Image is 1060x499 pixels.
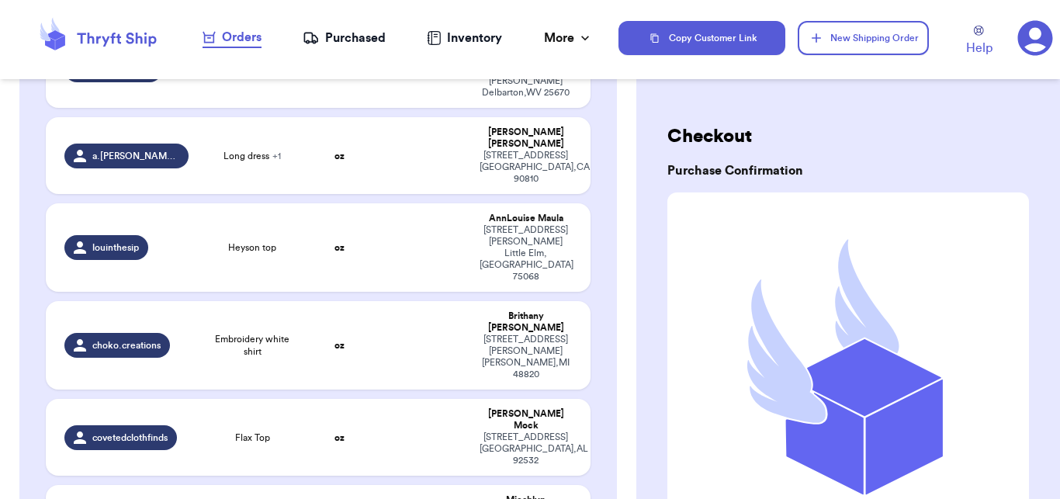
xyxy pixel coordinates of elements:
[427,29,502,47] a: Inventory
[480,224,572,282] div: [STREET_ADDRESS][PERSON_NAME] Little Elm , [GEOGRAPHIC_DATA] 75068
[480,334,572,380] div: [STREET_ADDRESS][PERSON_NAME] [PERSON_NAME] , MI 48820
[235,431,270,444] span: Flax Top
[334,433,345,442] strong: oz
[203,28,262,47] div: Orders
[228,241,276,254] span: Heyson top
[667,161,1029,180] h3: Purchase Confirmation
[480,150,572,185] div: [STREET_ADDRESS] [GEOGRAPHIC_DATA] , CA 90810
[966,39,992,57] span: Help
[92,431,168,444] span: covetedclothfinds
[92,339,161,352] span: choko.creations
[334,243,345,252] strong: oz
[667,124,1029,149] h2: Checkout
[480,310,572,334] div: Brithany [PERSON_NAME]
[207,333,297,358] span: Embroidery white shirt
[334,151,345,161] strong: oz
[544,29,593,47] div: More
[223,150,281,162] span: Long dress
[966,26,992,57] a: Help
[798,21,928,55] button: New Shipping Order
[203,28,262,48] a: Orders
[303,29,386,47] a: Purchased
[480,408,572,431] div: [PERSON_NAME] Mock
[618,21,786,55] button: Copy Customer Link
[480,213,572,224] div: AnnLouise Maula
[334,341,345,350] strong: oz
[272,151,281,161] span: + 1
[480,64,572,99] div: [STREET_ADDRESS][PERSON_NAME] Delbarton , WV 25670
[480,431,572,466] div: [STREET_ADDRESS] [GEOGRAPHIC_DATA] , AL 92532
[92,241,139,254] span: louinthesip
[480,126,572,150] div: [PERSON_NAME] [PERSON_NAME]
[92,150,180,162] span: a.[PERSON_NAME].inthe.mewdow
